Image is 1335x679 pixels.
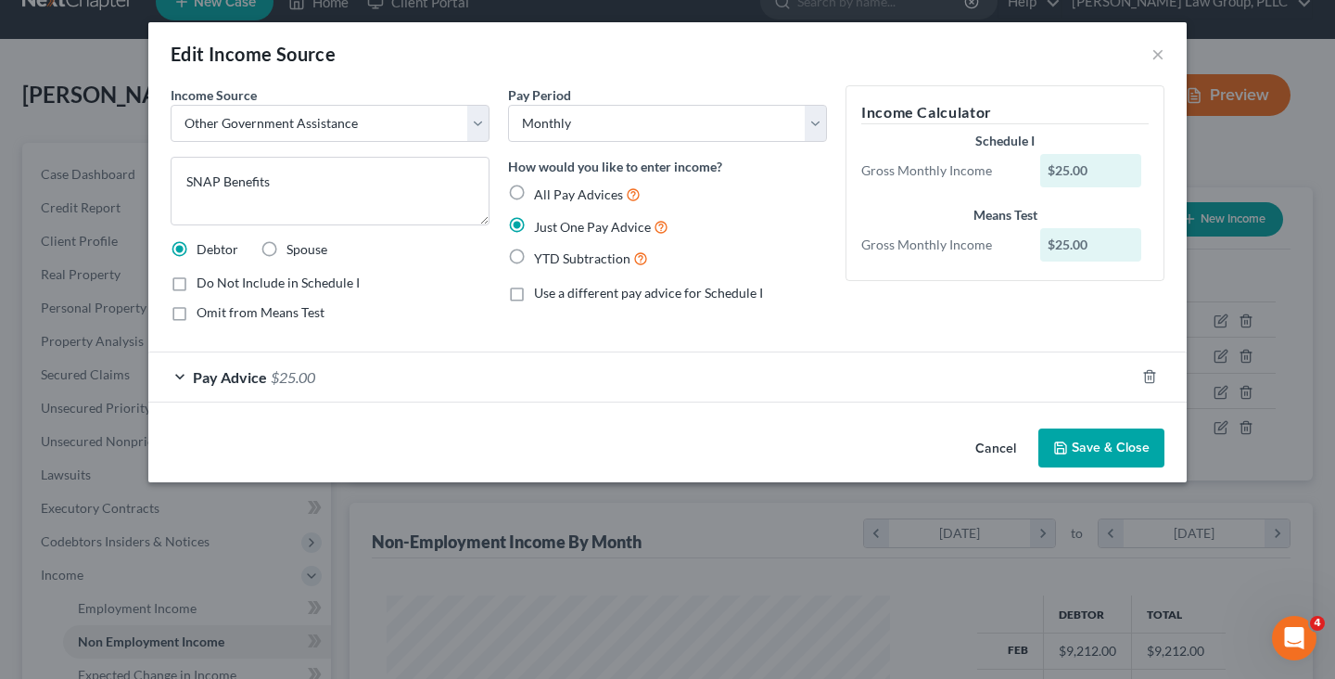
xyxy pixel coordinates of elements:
[197,304,324,320] span: Omit from Means Test
[1310,616,1325,631] span: 4
[960,430,1031,468] button: Cancel
[534,250,630,266] span: YTD Subtraction
[271,368,315,386] span: $25.00
[1040,228,1142,262] div: $25.00
[534,186,623,202] span: All Pay Advices
[193,368,267,386] span: Pay Advice
[861,101,1149,124] h5: Income Calculator
[197,275,360,290] span: Do Not Include in Schedule I
[534,285,763,301] span: Use a different pay advice for Schedule I
[1038,429,1164,468] button: Save & Close
[1040,154,1142,187] div: $25.00
[197,241,238,257] span: Debtor
[534,219,651,235] span: Just One Pay Advice
[1151,43,1164,65] button: ×
[1272,616,1316,660] iframe: Intercom live chat
[286,241,327,257] span: Spouse
[852,161,1031,180] div: Gross Monthly Income
[852,236,1031,254] div: Gross Monthly Income
[171,87,257,103] span: Income Source
[508,157,722,176] label: How would you like to enter income?
[861,206,1149,224] div: Means Test
[861,132,1149,150] div: Schedule I
[171,41,336,67] div: Edit Income Source
[508,85,571,105] label: Pay Period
